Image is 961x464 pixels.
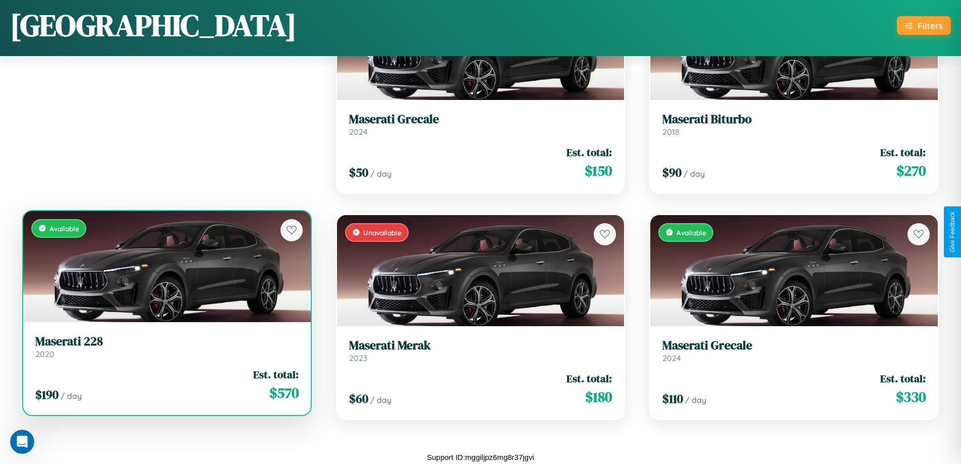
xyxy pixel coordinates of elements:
[349,353,367,363] span: 2023
[880,371,926,386] span: Est. total:
[349,390,368,407] span: $ 60
[349,112,612,127] h3: Maserati Grecale
[349,338,612,353] h3: Maserati Merak
[49,224,79,233] span: Available
[585,161,612,181] span: $ 150
[662,112,926,137] a: Maserati Biturbo2018
[880,145,926,160] span: Est. total:
[370,395,391,405] span: / day
[363,228,402,237] span: Unavailable
[35,349,54,359] span: 2020
[567,371,612,386] span: Est. total:
[662,164,682,181] span: $ 90
[585,387,612,407] span: $ 180
[662,338,926,363] a: Maserati Grecale2024
[662,338,926,353] h3: Maserati Grecale
[370,169,391,179] span: / day
[349,112,612,137] a: Maserati Grecale2024
[10,5,297,46] h1: [GEOGRAPHIC_DATA]
[349,338,612,363] a: Maserati Merak2023
[427,450,534,464] p: Support ID: mggiljpz6mg8r37jgvi
[35,334,299,349] h3: Maserati 228
[269,383,299,403] span: $ 570
[896,161,926,181] span: $ 270
[949,212,956,252] div: Give Feedback
[253,367,299,382] span: Est. total:
[685,395,706,405] span: / day
[896,387,926,407] span: $ 330
[897,16,951,35] button: Filters
[676,228,706,237] span: Available
[61,391,82,401] span: / day
[567,145,612,160] span: Est. total:
[349,127,368,137] span: 2024
[35,386,59,403] span: $ 190
[349,164,368,181] span: $ 50
[10,430,34,454] iframe: Intercom live chat
[918,20,943,31] div: Filters
[684,169,705,179] span: / day
[35,334,299,359] a: Maserati 2282020
[662,112,926,127] h3: Maserati Biturbo
[662,353,681,363] span: 2024
[662,390,683,407] span: $ 110
[662,127,680,137] span: 2018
